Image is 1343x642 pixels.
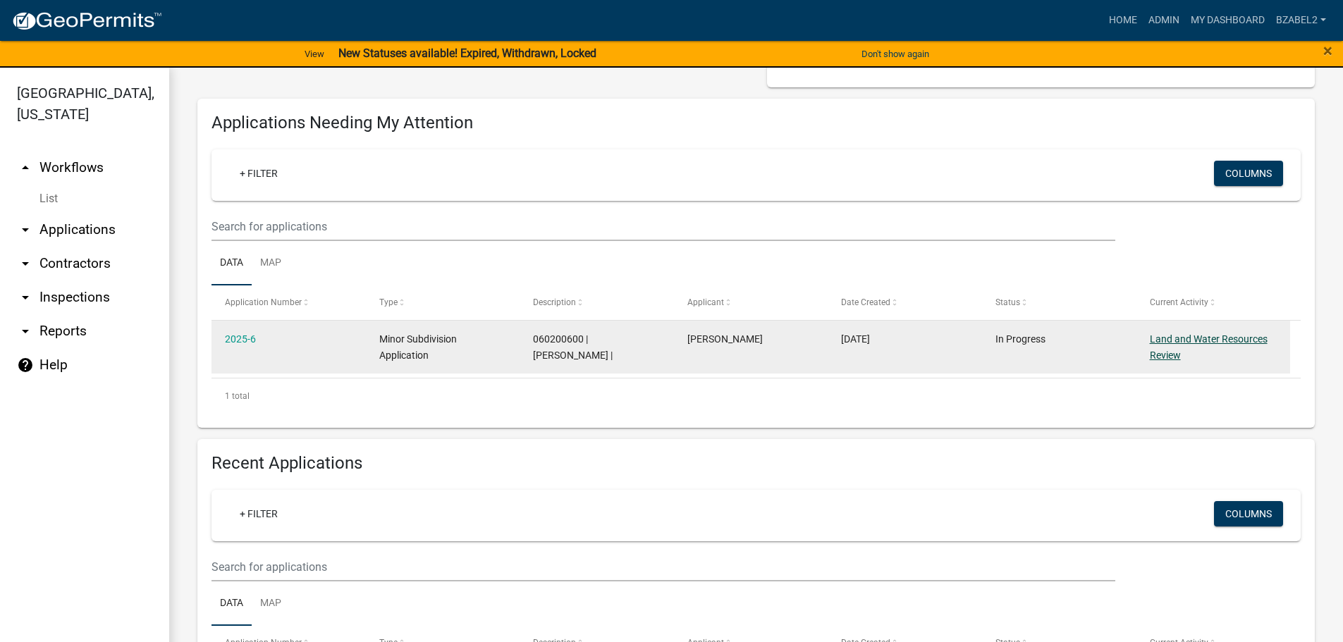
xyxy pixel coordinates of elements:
[520,285,674,319] datatable-header-cell: Description
[1103,7,1143,34] a: Home
[17,221,34,238] i: arrow_drop_down
[299,42,330,66] a: View
[211,212,1115,241] input: Search for applications
[1150,333,1268,361] a: Land and Water Resources Review
[1214,161,1283,186] button: Columns
[533,297,576,307] span: Description
[982,285,1136,319] datatable-header-cell: Status
[228,161,289,186] a: + Filter
[211,241,252,286] a: Data
[252,241,290,286] a: Map
[1136,285,1290,319] datatable-header-cell: Current Activity
[17,289,34,306] i: arrow_drop_down
[211,285,366,319] datatable-header-cell: Application Number
[17,357,34,374] i: help
[1214,501,1283,526] button: Columns
[225,297,302,307] span: Application Number
[211,378,1301,414] div: 1 total
[211,113,1301,133] h4: Applications Needing My Attention
[338,47,596,60] strong: New Statuses available! Expired, Withdrawn, Locked
[228,501,289,526] a: + Filter
[1323,41,1332,61] span: ×
[379,297,398,307] span: Type
[687,297,724,307] span: Applicant
[841,297,890,307] span: Date Created
[687,333,763,345] span: Michael J Brown
[225,333,256,345] a: 2025-6
[1150,297,1208,307] span: Current Activity
[17,255,34,272] i: arrow_drop_down
[379,333,457,361] span: Minor Subdivision Application
[841,333,870,345] span: 05/21/2025
[252,581,290,626] a: Map
[1270,7,1332,34] a: bzabel2
[1185,7,1270,34] a: My Dashboard
[995,333,1045,345] span: In Progress
[366,285,520,319] datatable-header-cell: Type
[211,553,1115,581] input: Search for applications
[211,453,1301,474] h4: Recent Applications
[533,333,613,361] span: 060200600 | MICHAEL J BROWN |
[674,285,828,319] datatable-header-cell: Applicant
[211,581,252,626] a: Data
[828,285,982,319] datatable-header-cell: Date Created
[1323,42,1332,59] button: Close
[1143,7,1185,34] a: Admin
[995,297,1020,307] span: Status
[17,323,34,340] i: arrow_drop_down
[17,159,34,176] i: arrow_drop_up
[856,42,935,66] button: Don't show again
